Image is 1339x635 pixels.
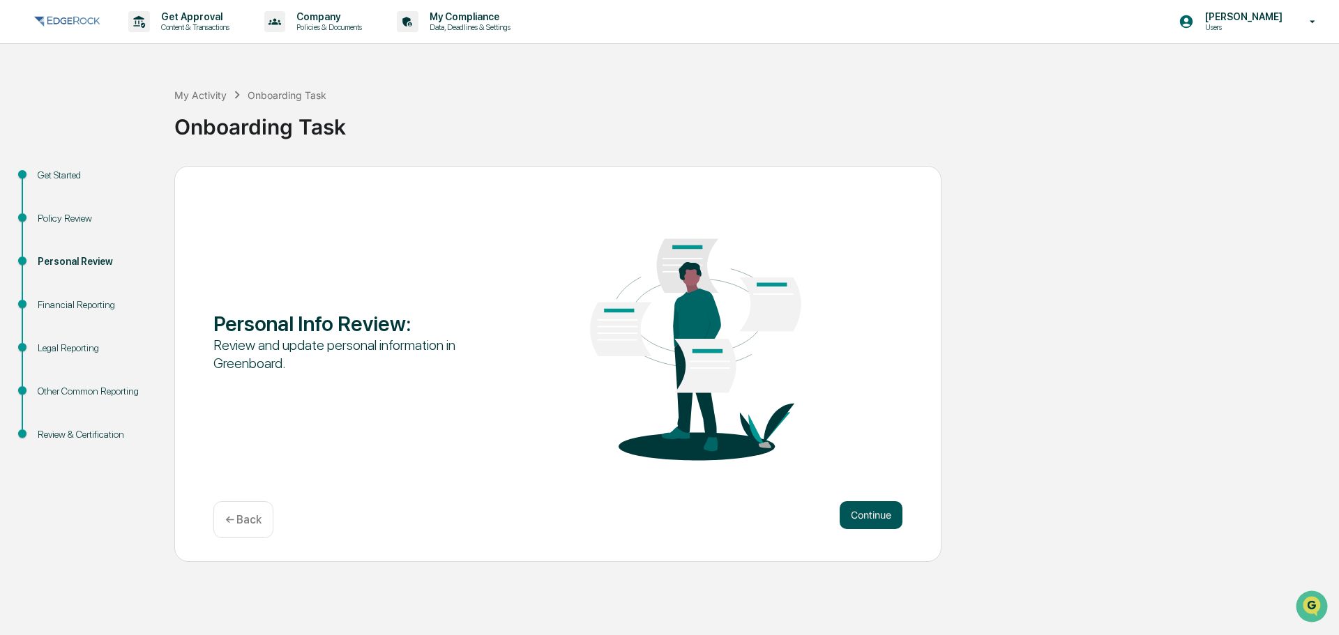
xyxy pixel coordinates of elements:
div: We're available if you need us! [47,121,176,132]
div: Review & Certification [38,427,152,442]
p: Policies & Documents [285,22,369,32]
p: Content & Transactions [150,22,236,32]
p: Get Approval [150,11,236,22]
p: How can we help? [14,29,254,52]
a: Powered byPylon [98,236,169,247]
p: [PERSON_NAME] [1194,11,1289,22]
div: Other Common Reporting [38,384,152,399]
p: ← Back [225,513,262,526]
div: 🗄️ [101,177,112,188]
p: Data, Deadlines & Settings [418,22,517,32]
img: logo [33,13,100,30]
div: Legal Reporting [38,341,152,355]
div: Start new chat [47,107,229,121]
div: Onboarding Task [248,89,326,101]
div: Onboarding Task [174,103,1332,139]
a: 🖐️Preclearance [8,170,96,195]
a: 🔎Data Lookup [8,197,93,222]
div: Financial Reporting [38,298,152,312]
div: Personal Info Review : [213,311,489,336]
span: Data Lookup [28,202,88,216]
a: 🗄️Attestations [96,170,179,195]
button: Continue [840,501,902,529]
div: Get Started [38,168,152,183]
img: 1746055101610-c473b297-6a78-478c-a979-82029cc54cd1 [14,107,39,132]
div: Personal Review [38,254,152,269]
p: My Compliance [418,11,517,22]
p: Company [285,11,369,22]
span: Attestations [115,176,173,190]
div: My Activity [174,89,227,101]
span: Pylon [139,236,169,247]
span: Preclearance [28,176,90,190]
img: Personal Info Review [558,197,833,484]
button: Start new chat [237,111,254,128]
div: Policy Review [38,211,152,226]
div: 🔎 [14,204,25,215]
iframe: Open customer support [1294,589,1332,627]
div: 🖐️ [14,177,25,188]
p: Users [1194,22,1289,32]
div: Review and update personal information in Greenboard. [213,336,489,372]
